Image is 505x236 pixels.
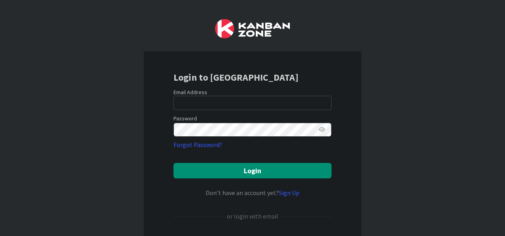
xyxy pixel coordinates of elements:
a: Forgot Password? [173,140,222,149]
b: Login to [GEOGRAPHIC_DATA] [173,71,299,83]
button: Login [173,163,332,178]
img: Kanban Zone [215,19,290,39]
label: Password [173,114,197,123]
a: Sign Up [279,189,299,197]
div: Don’t have an account yet? [173,188,332,197]
div: or login with email [225,211,280,221]
label: Email Address [173,89,207,96]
